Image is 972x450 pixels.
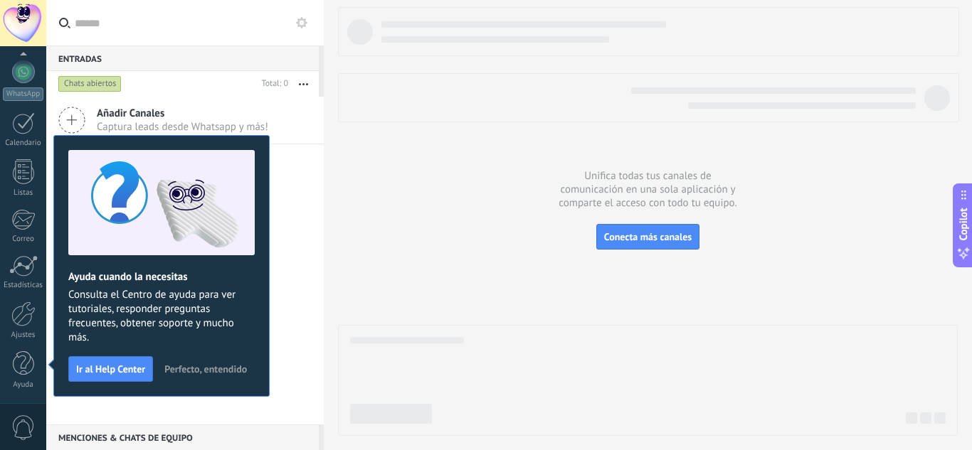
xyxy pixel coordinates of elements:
[76,364,145,374] span: Ir al Help Center
[956,208,971,240] span: Copilot
[604,230,692,243] span: Conecta más canales
[68,288,255,345] span: Consulta el Centro de ayuda para ver tutoriales, responder preguntas frecuentes, obtener soporte ...
[3,87,43,101] div: WhatsApp
[3,331,44,340] div: Ajustes
[3,235,44,244] div: Correo
[68,356,153,382] button: Ir al Help Center
[97,120,268,134] span: Captura leads desde Whatsapp y más!
[68,270,255,284] h2: Ayuda cuando la necesitas
[46,424,319,450] div: Menciones & Chats de equipo
[58,75,122,92] div: Chats abiertos
[3,139,44,148] div: Calendario
[3,380,44,390] div: Ayuda
[3,188,44,198] div: Listas
[158,358,253,380] button: Perfecto, entendido
[46,45,319,71] div: Entradas
[256,77,288,91] div: Total: 0
[3,281,44,290] div: Estadísticas
[97,107,268,120] span: Añadir Canales
[164,364,247,374] span: Perfecto, entendido
[596,224,699,250] button: Conecta más canales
